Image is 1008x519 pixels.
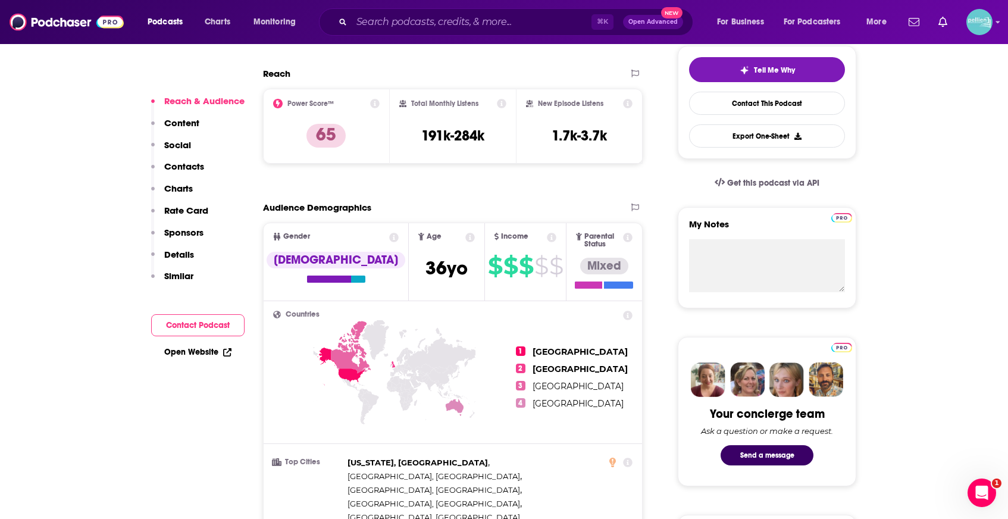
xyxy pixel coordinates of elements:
span: $ [488,257,502,276]
span: [GEOGRAPHIC_DATA] [533,398,624,409]
div: Mixed [580,258,628,274]
p: Details [164,249,194,260]
a: Pro website [831,341,852,352]
button: open menu [139,12,198,32]
p: Reach & Audience [164,95,245,107]
span: Monitoring [253,14,296,30]
span: $ [503,257,518,276]
span: [GEOGRAPHIC_DATA] [533,364,628,374]
p: Content [164,117,199,129]
img: User Profile [966,9,993,35]
h3: 191k-284k [421,127,484,145]
span: ⌘ K [591,14,613,30]
button: Open AdvancedNew [623,15,683,29]
button: Similar [151,270,193,292]
span: Income [501,233,528,240]
a: Open Website [164,347,231,357]
button: Export One-Sheet [689,124,845,148]
span: $ [519,257,533,276]
img: Podchaser - Follow, Share and Rate Podcasts [10,11,124,33]
button: Details [151,249,194,271]
p: Rate Card [164,205,208,216]
span: $ [549,257,563,276]
img: Podchaser Pro [831,343,852,352]
button: Charts [151,183,193,205]
span: 36 yo [425,257,468,280]
span: Get this podcast via API [727,178,819,188]
img: Sydney Profile [691,362,725,397]
h3: Top Cities [273,458,343,466]
span: [GEOGRAPHIC_DATA], [GEOGRAPHIC_DATA] [348,485,520,495]
button: open menu [858,12,901,32]
span: 1 [516,346,525,356]
div: Your concierge team [710,407,825,421]
button: Send a message [721,445,813,465]
button: Rate Card [151,205,208,227]
button: Reach & Audience [151,95,245,117]
span: 2 [516,364,525,373]
img: Podchaser Pro [831,213,852,223]
div: [DEMOGRAPHIC_DATA] [267,252,405,268]
h2: New Episode Listens [538,99,603,108]
p: Charts [164,183,193,194]
p: Similar [164,270,193,282]
span: [US_STATE], [GEOGRAPHIC_DATA] [348,458,488,467]
span: [GEOGRAPHIC_DATA] [533,346,628,357]
button: open menu [776,12,858,32]
h3: 1.7k-3.7k [552,127,607,145]
a: Show notifications dropdown [904,12,924,32]
span: [GEOGRAPHIC_DATA], [GEOGRAPHIC_DATA] [348,471,520,481]
span: , [348,456,490,470]
button: Social [151,139,191,161]
button: tell me why sparkleTell Me Why [689,57,845,82]
a: Get this podcast via API [705,168,829,198]
p: Social [164,139,191,151]
span: Open Advanced [628,19,678,25]
button: open menu [709,12,779,32]
button: open menu [245,12,311,32]
span: [GEOGRAPHIC_DATA] [533,381,624,392]
iframe: Intercom live chat [968,479,996,507]
button: Sponsors [151,227,204,249]
h2: Power Score™ [287,99,334,108]
img: Barbara Profile [730,362,765,397]
span: 3 [516,381,525,390]
span: Tell Me Why [754,65,795,75]
p: 65 [306,124,346,148]
h2: Audience Demographics [263,202,371,213]
div: Search podcasts, credits, & more... [330,8,705,36]
img: Jon Profile [809,362,843,397]
div: Ask a question or make a request. [701,426,833,436]
p: Contacts [164,161,204,172]
span: Countries [286,311,320,318]
button: Show profile menu [966,9,993,35]
p: Sponsors [164,227,204,238]
img: Jules Profile [769,362,804,397]
span: Parental Status [584,233,621,248]
a: Contact This Podcast [689,92,845,115]
button: Contact Podcast [151,314,245,336]
span: [GEOGRAPHIC_DATA], [GEOGRAPHIC_DATA] [348,499,520,508]
span: For Podcasters [784,14,841,30]
span: New [661,7,683,18]
span: Podcasts [148,14,183,30]
span: $ [534,257,548,276]
button: Contacts [151,161,204,183]
h2: Total Monthly Listens [411,99,478,108]
span: For Business [717,14,764,30]
span: Charts [205,14,230,30]
span: 1 [992,479,1001,488]
span: Logged in as JessicaPellien [966,9,993,35]
span: , [348,483,522,497]
label: My Notes [689,218,845,239]
a: Charts [197,12,237,32]
span: 4 [516,398,525,408]
h2: Reach [263,68,290,79]
span: , [348,497,522,511]
a: Pro website [831,211,852,223]
a: Show notifications dropdown [934,12,952,32]
input: Search podcasts, credits, & more... [352,12,591,32]
img: tell me why sparkle [740,65,749,75]
span: More [866,14,887,30]
span: Age [427,233,442,240]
